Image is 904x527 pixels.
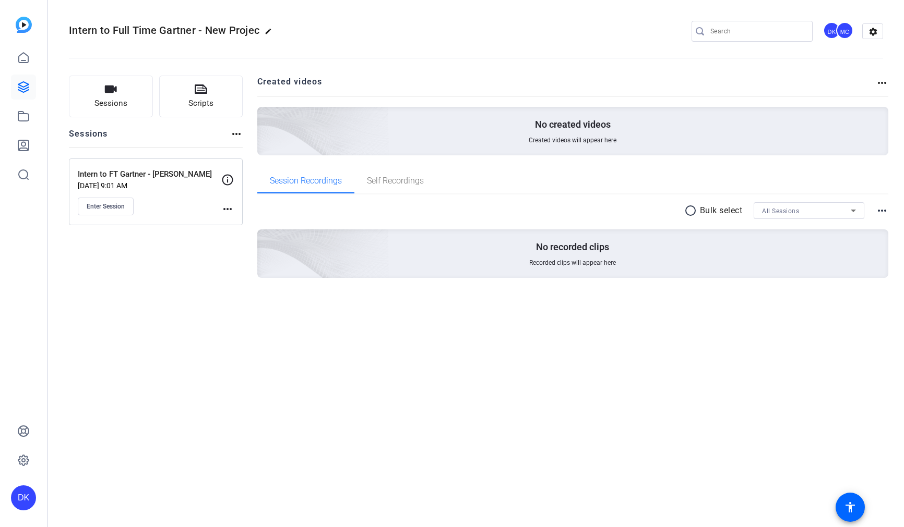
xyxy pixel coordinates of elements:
[876,77,888,89] mat-icon: more_horiz
[535,118,611,131] p: No created videos
[78,181,221,190] p: [DATE] 9:01 AM
[844,501,857,513] mat-icon: accessibility
[69,24,259,36] span: Intern to Full Time Gartner - New Projec
[367,177,424,185] span: Self Recordings
[270,177,342,185] span: Session Recordings
[536,241,609,253] p: No recorded clips
[140,126,389,352] img: embarkstudio-empty-session.png
[684,204,700,217] mat-icon: radio_button_unchecked
[159,76,243,117] button: Scripts
[823,22,840,39] div: DK
[529,259,616,267] span: Recorded clips will appear here
[529,136,616,144] span: Created videos will appear here
[257,76,876,96] h2: Created videos
[863,24,884,40] mat-icon: settings
[16,17,32,33] img: blue-gradient.svg
[221,203,234,215] mat-icon: more_horiz
[69,76,153,117] button: Sessions
[94,97,127,109] span: Sessions
[823,22,841,40] ngx-avatar: David King
[762,207,799,215] span: All Sessions
[78,168,221,180] p: Intern to FT Gartner - [PERSON_NAME]
[700,204,743,217] p: Bulk select
[11,485,36,510] div: DK
[188,97,213,109] span: Scripts
[140,4,389,230] img: Creted videos background
[710,25,804,38] input: Search
[230,128,243,140] mat-icon: more_horiz
[265,28,277,40] mat-icon: edit
[87,202,125,211] span: Enter Session
[836,22,854,40] ngx-avatar: Michael Caso
[69,128,108,148] h2: Sessions
[876,204,888,217] mat-icon: more_horiz
[836,22,853,39] div: MC
[78,198,134,215] button: Enter Session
